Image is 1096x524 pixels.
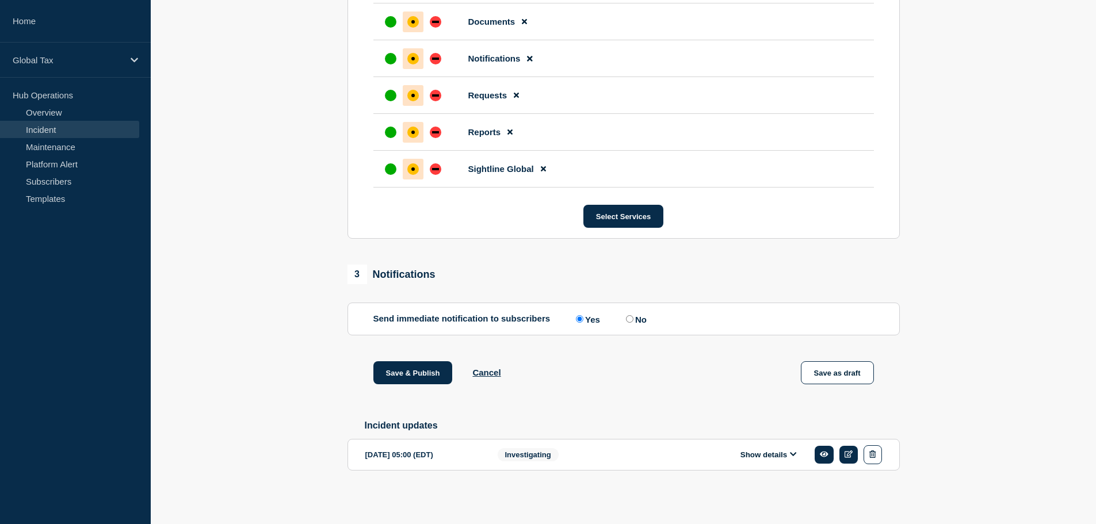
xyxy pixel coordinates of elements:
[430,163,441,175] div: down
[468,90,507,100] span: Requests
[468,127,501,137] span: Reports
[385,90,396,101] div: up
[468,17,515,26] span: Documents
[623,313,647,324] label: No
[430,127,441,138] div: down
[430,53,441,64] div: down
[576,315,583,323] input: Yes
[583,205,663,228] button: Select Services
[385,163,396,175] div: up
[13,55,123,65] p: Global Tax
[498,448,559,461] span: Investigating
[347,265,367,284] span: 3
[801,361,874,384] button: Save as draft
[737,450,800,460] button: Show details
[468,164,534,174] span: Sightline Global
[347,265,436,284] div: Notifications
[472,368,501,377] button: Cancel
[373,313,551,324] p: Send immediate notification to subscribers
[407,163,419,175] div: affected
[385,53,396,64] div: up
[365,420,900,431] h2: Incident updates
[365,445,480,464] div: [DATE] 05:00 (EDT)
[626,315,633,323] input: No
[573,313,600,324] label: Yes
[430,90,441,101] div: down
[385,16,396,28] div: up
[373,361,453,384] button: Save & Publish
[407,53,419,64] div: affected
[385,127,396,138] div: up
[407,127,419,138] div: affected
[468,53,521,63] span: Notifications
[407,90,419,101] div: affected
[430,16,441,28] div: down
[407,16,419,28] div: affected
[373,313,874,324] div: Send immediate notification to subscribers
